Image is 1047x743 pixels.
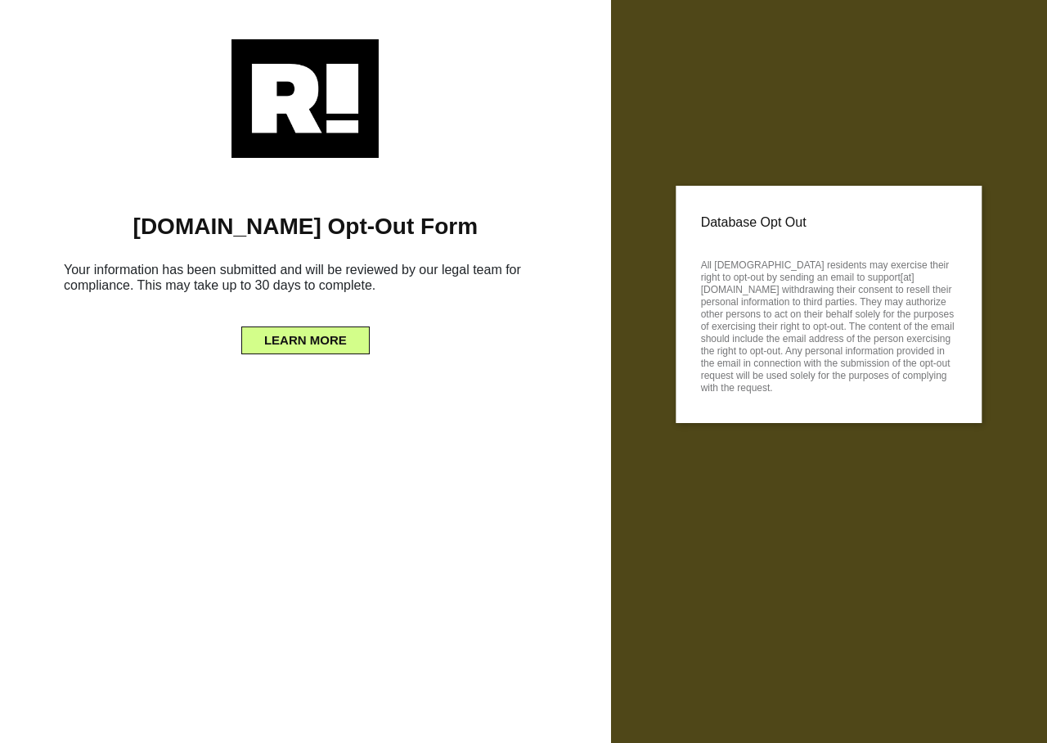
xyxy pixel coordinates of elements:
[231,39,379,158] img: Retention.com
[25,255,586,306] h6: Your information has been submitted and will be reviewed by our legal team for compliance. This m...
[241,329,370,342] a: LEARN MORE
[241,326,370,354] button: LEARN MORE
[701,210,957,235] p: Database Opt Out
[25,213,586,241] h1: [DOMAIN_NAME] Opt-Out Form
[701,254,957,394] p: All [DEMOGRAPHIC_DATA] residents may exercise their right to opt-out by sending an email to suppo...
